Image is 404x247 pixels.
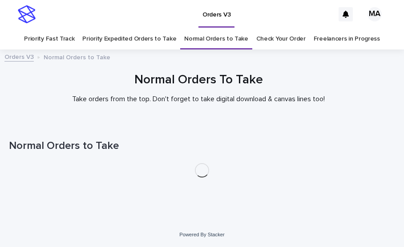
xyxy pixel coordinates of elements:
a: Priority Expedited Orders to Take [82,29,176,49]
a: Priority Fast Track [24,29,74,49]
div: MA [368,7,382,21]
a: Check Your Order [256,29,306,49]
h1: Normal Orders to Take [9,140,395,152]
p: Take orders from the top. Don't forget to take digital download & canvas lines too! [20,95,376,103]
a: Orders V3 [4,51,34,62]
a: Freelancers in Progress [314,29,380,49]
p: Normal Orders to Take [44,52,110,62]
a: Normal Orders to Take [184,29,248,49]
img: stacker-logo-s-only.png [18,5,36,23]
a: Powered By Stacker [179,232,224,237]
h1: Normal Orders To Take [9,73,388,88]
